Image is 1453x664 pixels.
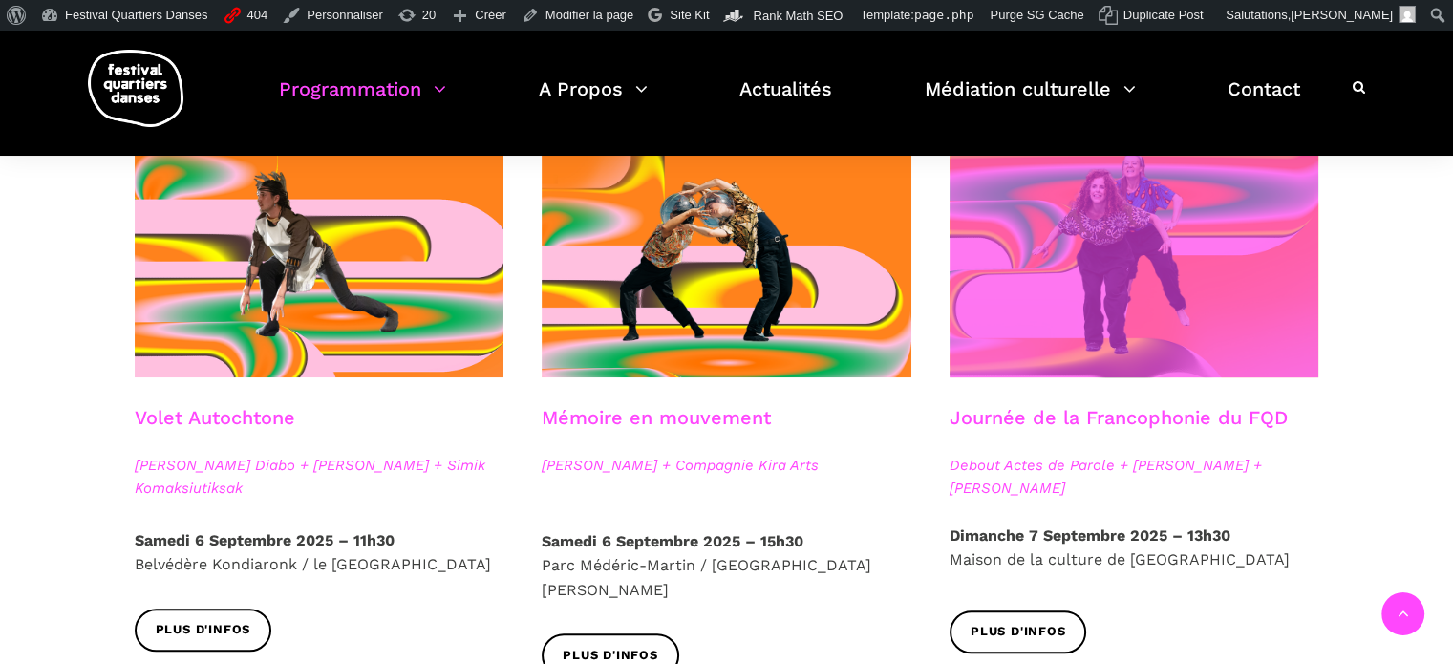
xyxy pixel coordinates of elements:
img: logo-fqd-med [88,50,183,127]
span: [PERSON_NAME] + Compagnie Kira Arts [542,454,911,477]
a: Actualités [739,73,832,129]
span: Site Kit [670,8,709,22]
a: Plus d'infos [135,609,272,652]
strong: Samedi 6 Septembre 2025 – 15h30 [542,532,803,550]
span: Plus d'infos [156,620,251,640]
a: Plus d'infos [950,610,1087,653]
a: Contact [1228,73,1300,129]
a: A Propos [539,73,648,129]
strong: Samedi 6 Septembre 2025 – 11h30 [135,531,395,549]
strong: Dimanche 7 Septembre 2025 – 13h30 [950,526,1230,545]
span: Rank Math SEO [753,9,843,23]
a: Journée de la Francophonie du FQD [950,406,1288,429]
p: Belvédère Kondiaronk / le [GEOGRAPHIC_DATA] [135,528,504,577]
a: Médiation culturelle [925,73,1136,129]
a: Volet Autochtone [135,406,295,429]
span: [PERSON_NAME] [1291,8,1393,22]
p: Maison de la culture de [GEOGRAPHIC_DATA] [950,524,1319,572]
span: page.php [914,8,974,22]
span: [PERSON_NAME] Diabo + [PERSON_NAME] + Simik Komaksiutiksak [135,454,504,500]
a: Mémoire en mouvement [542,406,771,429]
span: Debout Actes de Parole + [PERSON_NAME] + [PERSON_NAME] [950,454,1319,500]
span: Plus d'infos [971,622,1066,642]
p: Parc Médéric-Martin / [GEOGRAPHIC_DATA][PERSON_NAME] [542,529,911,603]
a: Programmation [279,73,446,129]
